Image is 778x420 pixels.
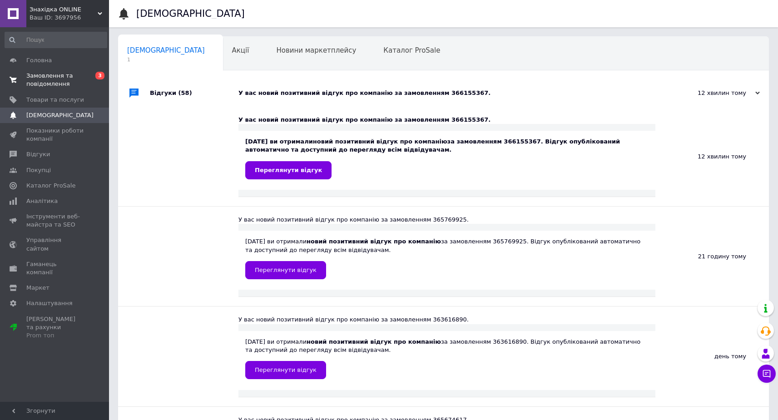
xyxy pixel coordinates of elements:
span: [DEMOGRAPHIC_DATA] [127,46,205,54]
span: [PERSON_NAME] та рахунки [26,315,84,340]
div: 12 хвилин тому [655,107,769,206]
span: Товари та послуги [26,96,84,104]
span: Знахідка ONLINE [30,5,98,14]
span: Головна [26,56,52,64]
div: [DATE] ви отримали за замовленням 363616890. Відгук опублікований автоматично та доступний до пер... [245,338,649,379]
div: Ваш ID: 3697956 [30,14,109,22]
span: Каталог ProSale [383,46,440,54]
div: [DATE] ви отримали за замовленням 365769925. Відгук опублікований автоматично та доступний до пер... [245,237,649,279]
span: 1 [127,56,205,63]
span: Акції [232,46,249,54]
span: Переглянути відгук [255,267,317,273]
div: 21 годину тому [655,207,769,306]
a: Переглянути відгук [245,261,326,279]
span: (58) [178,89,192,96]
h1: [DEMOGRAPHIC_DATA] [136,8,245,19]
span: Переглянути відгук [255,366,317,373]
b: новий позитивний відгук про компанію [307,338,441,345]
span: Аналітика [26,197,58,205]
span: Каталог ProSale [26,182,75,190]
div: Prom топ [26,331,84,340]
b: новий позитивний відгук про компанію [313,138,447,145]
span: Управління сайтом [26,236,84,252]
span: Гаманець компанії [26,260,84,277]
span: Інструменти веб-майстра та SEO [26,212,84,229]
div: У вас новий позитивний відгук про компанію за замовленням 365769925. [238,216,655,224]
input: Пошук [5,32,107,48]
div: [DATE] ви отримали за замовленням 366155367. Відгук опублікований автоматично та доступний до пер... [245,138,649,179]
span: Відгуки [26,150,50,158]
div: У вас новий позитивний відгук про компанію за замовленням 366155367. [238,116,655,124]
span: Маркет [26,284,50,292]
span: Налаштування [26,299,73,307]
a: Переглянути відгук [245,161,332,179]
a: Переглянути відгук [245,361,326,379]
b: новий позитивний відгук про компанію [307,238,441,245]
button: Чат з покупцем [758,365,776,383]
div: У вас новий позитивний відгук про компанію за замовленням 366155367. [238,89,669,97]
div: У вас новий позитивний відгук про компанію за замовленням 363616890. [238,316,655,324]
span: [DEMOGRAPHIC_DATA] [26,111,94,119]
span: Покупці [26,166,51,174]
div: 12 хвилин тому [669,89,760,97]
span: Показники роботи компанії [26,127,84,143]
span: Новини маркетплейсу [276,46,356,54]
span: 3 [95,72,104,79]
div: Відгуки [150,79,238,107]
div: день тому [655,306,769,406]
span: Замовлення та повідомлення [26,72,84,88]
span: Переглянути відгук [255,167,322,173]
